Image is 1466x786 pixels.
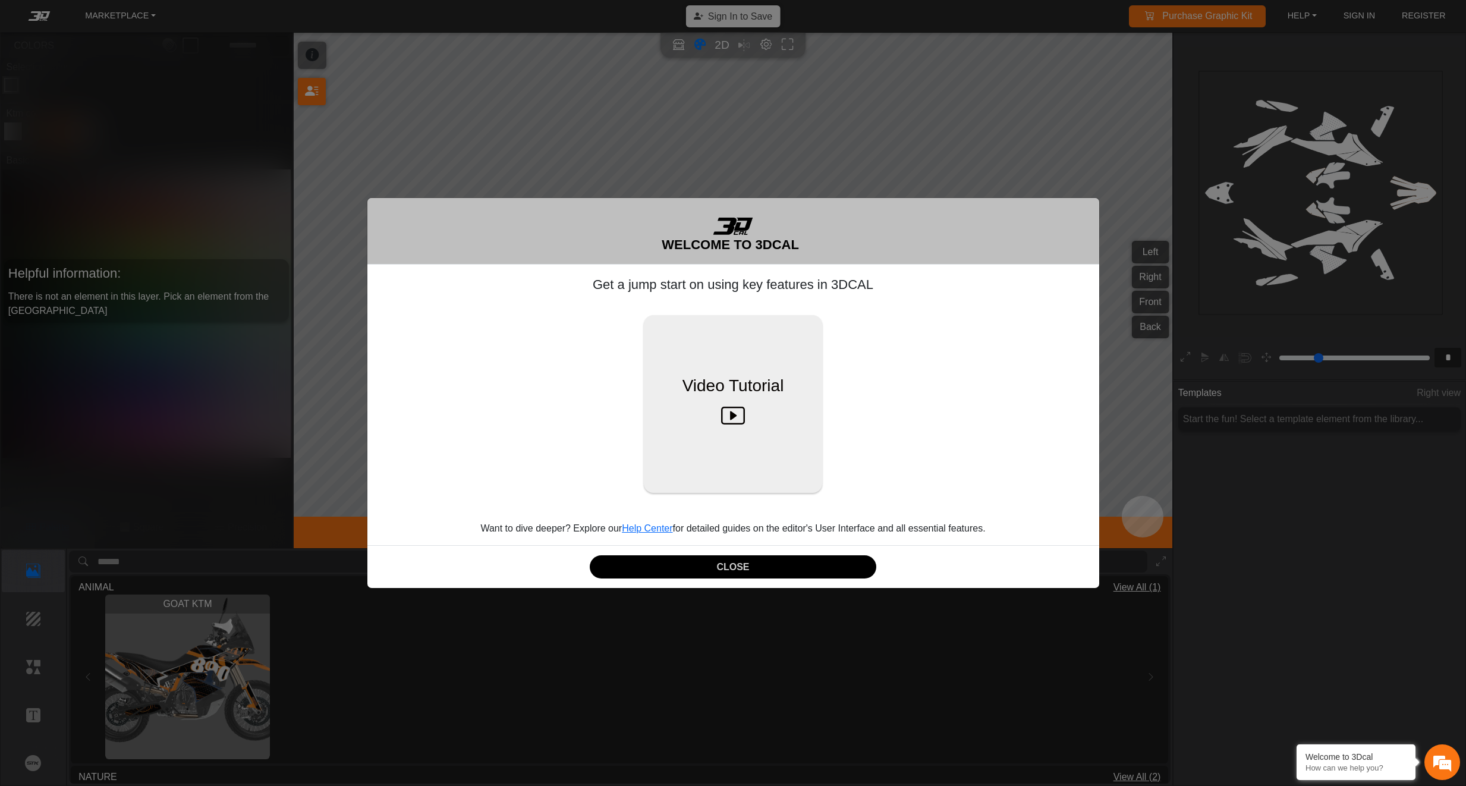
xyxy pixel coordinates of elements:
button: Video Tutorial [644,315,822,493]
span: Video Tutorial [682,373,784,398]
button: CLOSE [590,555,877,579]
div: Welcome to 3Dcal [1305,752,1407,762]
span: We're online! [69,140,164,253]
div: Minimize live chat window [195,6,224,34]
h5: Get a jump start on using key features in 3DCAL [377,274,1090,295]
div: Navigation go back [13,61,31,79]
p: Want to dive deeper? Explore our for detailed guides on the editor's User Interface and all essen... [377,521,1090,536]
p: How can we help you? [1305,763,1407,772]
textarea: Type your message and hit 'Enter' [6,310,226,351]
div: FAQs [80,351,153,388]
span: Conversation [6,372,80,381]
a: Help Center [622,523,672,533]
div: Articles [153,351,226,388]
div: Chat with us now [80,62,218,78]
h5: WELCOME TO 3DCAL [662,235,799,254]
